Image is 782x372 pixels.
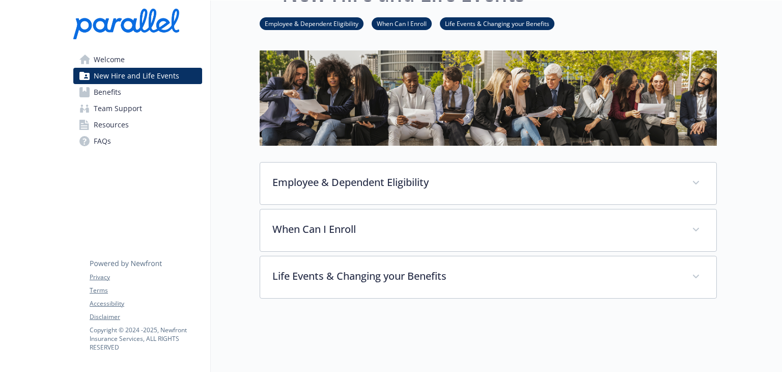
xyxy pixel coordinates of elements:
a: New Hire and Life Events [73,68,202,84]
a: Employee & Dependent Eligibility [260,18,364,28]
a: Benefits [73,84,202,100]
p: Employee & Dependent Eligibility [272,175,680,190]
div: When Can I Enroll [260,209,716,251]
a: Terms [90,286,202,295]
p: Life Events & Changing your Benefits [272,269,680,284]
a: Team Support [73,100,202,117]
a: Privacy [90,273,202,282]
span: Team Support [94,100,142,117]
a: Accessibility [90,299,202,308]
a: When Can I Enroll [372,18,432,28]
span: Resources [94,117,129,133]
a: Life Events & Changing your Benefits [440,18,554,28]
a: Welcome [73,51,202,68]
span: Welcome [94,51,125,68]
span: New Hire and Life Events [94,68,179,84]
p: Copyright © 2024 - 2025 , Newfront Insurance Services, ALL RIGHTS RESERVED [90,326,202,352]
span: Benefits [94,84,121,100]
p: When Can I Enroll [272,222,680,237]
span: FAQs [94,133,111,149]
div: Life Events & Changing your Benefits [260,256,716,298]
div: Employee & Dependent Eligibility [260,163,716,204]
a: FAQs [73,133,202,149]
img: new hire page banner [260,50,717,146]
a: Disclaimer [90,312,202,322]
a: Resources [73,117,202,133]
